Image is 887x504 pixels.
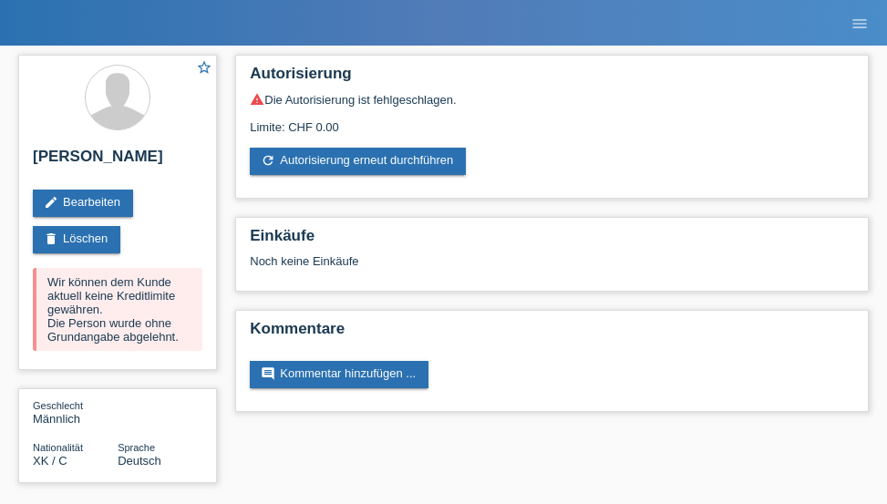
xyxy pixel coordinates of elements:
[33,190,133,217] a: editBearbeiten
[118,442,155,453] span: Sprache
[196,59,212,76] i: star_border
[250,92,854,107] div: Die Autorisierung ist fehlgeschlagen.
[118,454,161,468] span: Deutsch
[250,65,854,92] h2: Autorisierung
[851,15,869,33] i: menu
[33,148,202,175] h2: [PERSON_NAME]
[250,92,264,107] i: warning
[250,361,428,388] a: commentKommentar hinzufügen ...
[250,107,854,134] div: Limite: CHF 0.00
[44,195,58,210] i: edit
[33,268,202,351] div: Wir können dem Kunde aktuell keine Kreditlimite gewähren. Die Person wurde ohne Grundangabe abgel...
[250,320,854,347] h2: Kommentare
[250,254,854,282] div: Noch keine Einkäufe
[33,226,120,253] a: deleteLöschen
[33,400,83,411] span: Geschlecht
[250,148,466,175] a: refreshAutorisierung erneut durchführen
[33,398,118,426] div: Männlich
[33,442,83,453] span: Nationalität
[44,231,58,246] i: delete
[841,17,878,28] a: menu
[250,227,854,254] h2: Einkäufe
[261,153,275,168] i: refresh
[261,366,275,381] i: comment
[196,59,212,78] a: star_border
[33,454,67,468] span: Kosovo / C / 02.03.1968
